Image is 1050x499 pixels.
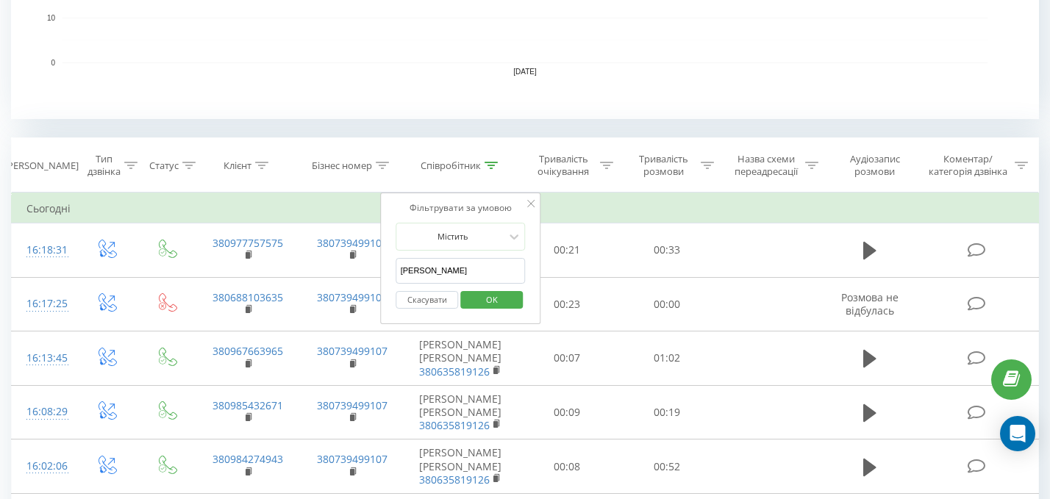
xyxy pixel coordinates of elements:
[213,398,283,412] a: 380985432671
[396,258,526,284] input: Введіть значення
[312,159,372,172] div: Бізнес номер
[517,223,617,278] td: 00:21
[617,331,717,386] td: 01:02
[4,159,79,172] div: [PERSON_NAME]
[47,14,56,22] text: 10
[213,452,283,466] a: 380984274943
[396,291,459,309] button: Скасувати
[213,344,283,358] a: 380967663965
[317,452,387,466] a: 380739499107
[213,290,283,304] a: 380688103635
[530,153,596,178] div: Тривалість очікування
[149,159,179,172] div: Статус
[317,236,387,250] a: 380739499107
[925,153,1011,178] div: Коментар/категорія дзвінка
[419,473,490,487] a: 380635819126
[617,385,717,439] td: 00:19
[213,236,283,250] a: 380977757575
[51,59,55,67] text: 0
[404,331,517,386] td: [PERSON_NAME] [PERSON_NAME]
[1000,416,1035,451] div: Open Intercom Messenger
[517,331,617,386] td: 00:07
[396,201,526,215] div: Фільтрувати за умовою
[419,418,490,432] a: 380635819126
[87,153,121,178] div: Тип дзвінка
[835,153,915,178] div: Аудіозапис розмови
[617,223,717,278] td: 00:33
[421,159,481,172] div: Співробітник
[513,68,537,76] text: [DATE]
[517,277,617,331] td: 00:23
[26,290,61,318] div: 16:17:25
[419,365,490,378] a: 380635819126
[26,344,61,373] div: 16:13:45
[26,398,61,426] div: 16:08:29
[26,452,61,481] div: 16:02:06
[630,153,696,178] div: Тривалість розмови
[317,398,387,412] a: 380739499107
[224,159,251,172] div: Клієнт
[617,439,717,494] td: 00:52
[26,236,61,265] div: 16:18:31
[841,290,899,317] span: Розмова не відбулась
[617,277,717,331] td: 00:00
[460,291,523,309] button: OK
[317,290,387,304] a: 380739499107
[517,439,617,494] td: 00:08
[404,385,517,439] td: [PERSON_NAME] [PERSON_NAME]
[317,344,387,358] a: 380739499107
[471,288,512,311] span: OK
[731,153,801,178] div: Назва схеми переадресації
[404,439,517,494] td: [PERSON_NAME] [PERSON_NAME]
[517,385,617,439] td: 00:09
[12,194,1039,223] td: Сьогодні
